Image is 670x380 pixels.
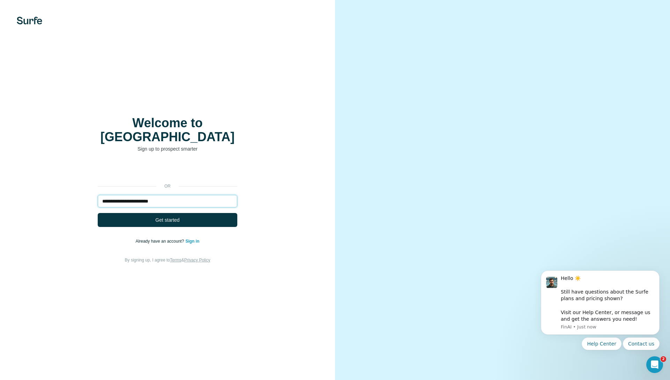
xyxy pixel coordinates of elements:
[125,258,210,263] span: By signing up, I agree to &
[661,356,666,362] span: 2
[170,258,181,263] a: Terms
[156,183,179,189] p: or
[98,163,237,178] div: Über Google anmelden. Wird in neuem Tab geöffnet.
[646,356,663,373] iframe: Intercom live chat
[136,239,186,244] span: Already have an account?
[155,216,179,223] span: Get started
[530,262,670,377] iframe: Intercom notifications message
[17,17,42,24] img: Surfe's logo
[527,7,663,110] iframe: Dialogfeld „Über Google anmelden“
[98,116,237,144] h1: Welcome to [GEOGRAPHIC_DATA]
[185,239,199,244] a: Sign in
[94,163,241,178] iframe: Schaltfläche „Über Google anmelden“
[98,145,237,152] p: Sign up to prospect smarter
[98,213,237,227] button: Get started
[184,258,210,263] a: Privacy Policy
